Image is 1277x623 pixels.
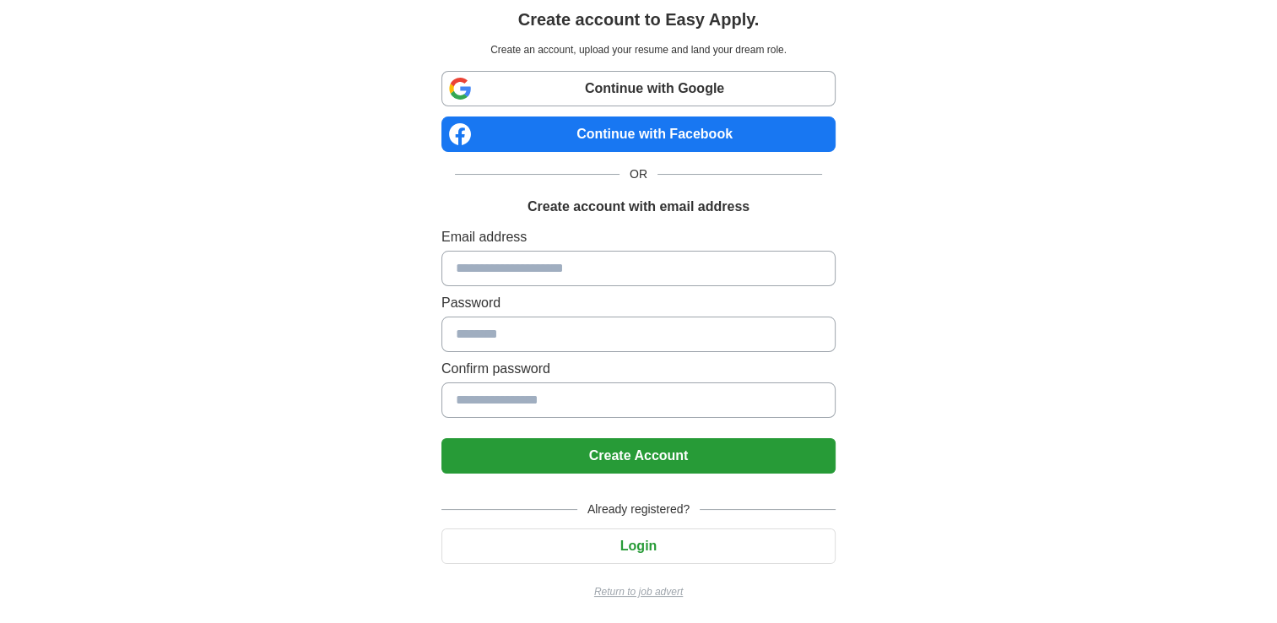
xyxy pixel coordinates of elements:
[441,539,836,553] a: Login
[441,438,836,474] button: Create Account
[441,116,836,152] a: Continue with Facebook
[441,293,836,313] label: Password
[577,501,700,518] span: Already registered?
[441,528,836,564] button: Login
[441,359,836,379] label: Confirm password
[445,42,832,57] p: Create an account, upload your resume and land your dream role.
[441,584,836,599] a: Return to job advert
[518,7,760,32] h1: Create account to Easy Apply.
[620,165,657,183] span: OR
[441,227,836,247] label: Email address
[528,197,749,217] h1: Create account with email address
[441,71,836,106] a: Continue with Google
